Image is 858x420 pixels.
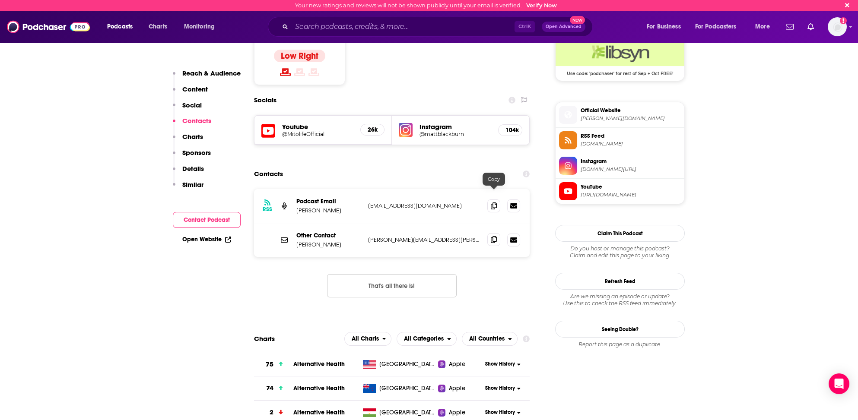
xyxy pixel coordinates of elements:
[829,373,849,394] div: Open Intercom Messenger
[270,407,273,417] h3: 2
[449,360,465,369] span: Apple
[438,360,482,369] a: Apple
[173,148,211,164] button: Sponsors
[101,20,144,34] button: open menu
[182,117,211,125] p: Contacts
[419,123,491,131] h5: Instagram
[254,166,283,182] h2: Contacts
[449,384,465,393] span: Apple
[293,385,345,392] a: Alternative Health
[293,409,345,416] a: Alternative Health
[276,17,601,37] div: Search podcasts, credits, & more...
[482,385,524,392] button: Show History
[182,133,203,141] p: Charts
[419,131,491,137] a: @mattblackburn
[482,360,524,368] button: Show History
[581,192,681,198] span: https://www.youtube.com/@MitolifeOfficial
[555,273,685,290] button: Refresh Feed
[828,17,847,36] button: Show profile menu
[462,332,518,346] h2: Countries
[397,332,457,346] h2: Categories
[556,40,684,66] img: Libsyn Deal: Use code: 'podchaser' for rest of Sep + Oct FREE!
[263,206,272,213] h3: RSS
[178,20,226,34] button: open menu
[559,106,681,124] a: Official Website[PERSON_NAME][DOMAIN_NAME]
[449,408,465,417] span: Apple
[485,409,515,416] span: Show History
[352,336,379,342] span: All Charts
[254,335,275,343] h2: Charts
[379,408,435,417] span: Tajikistan
[438,408,482,417] a: Apple
[7,19,90,35] img: Podchaser - Follow, Share and Rate Podcasts
[828,17,847,36] img: User Profile
[149,21,167,33] span: Charts
[404,336,444,342] span: All Categories
[296,207,361,214] p: [PERSON_NAME]
[282,131,353,137] a: @MitolifeOfficial
[515,21,535,32] span: Ctrl K
[555,321,685,338] a: Seeing Double?
[173,85,208,101] button: Content
[359,408,439,417] a: [GEOGRAPHIC_DATA]
[581,107,681,114] span: Official Website
[143,20,172,34] a: Charts
[379,360,435,369] span: United States
[397,332,457,346] button: open menu
[344,332,392,346] h2: Platforms
[359,384,439,393] a: [GEOGRAPHIC_DATA]
[368,202,480,209] p: [EMAIL_ADDRESS][DOMAIN_NAME]
[173,101,202,117] button: Social
[266,383,273,393] h3: 74
[695,21,737,33] span: For Podcasters
[107,21,133,33] span: Podcasts
[379,384,435,393] span: New Zealand
[182,236,231,243] a: Open Website
[782,19,797,34] a: Show notifications dropdown
[182,101,202,109] p: Social
[327,274,457,297] button: Nothing here.
[173,133,203,148] button: Charts
[559,182,681,200] a: YouTube[URL][DOMAIN_NAME]
[438,384,482,393] a: Apple
[266,360,273,369] h3: 75
[581,166,681,173] span: instagram.com/mattblackburn
[182,148,211,157] p: Sponsors
[749,20,781,34] button: open menu
[359,360,439,369] a: [GEOGRAPHIC_DATA]
[281,51,318,61] h4: Low Right
[559,131,681,149] a: RSS Feed[DOMAIN_NAME]
[505,126,515,134] h5: 104k
[755,21,770,33] span: More
[690,20,749,34] button: open menu
[462,332,518,346] button: open menu
[173,180,203,196] button: Similar
[254,376,293,400] a: 74
[295,2,557,9] div: Your new ratings and reviews will not be shown publicly until your email is verified.
[254,353,293,376] a: 75
[555,341,685,348] div: Report this page as a duplicate.
[368,126,377,133] h5: 26k
[296,198,361,205] p: Podcast Email
[296,241,361,248] p: [PERSON_NAME]
[173,69,241,85] button: Reach & Audience
[546,25,582,29] span: Open Advanced
[485,385,515,392] span: Show History
[254,92,276,108] h2: Socials
[399,123,413,137] img: iconImage
[581,158,681,165] span: Instagram
[182,164,204,173] p: Details
[581,183,681,191] span: YouTube
[173,164,204,180] button: Details
[641,20,692,34] button: open menu
[542,22,585,32] button: Open AdvancedNew
[804,19,817,34] a: Show notifications dropdown
[485,360,515,368] span: Show History
[840,17,847,24] svg: Email not verified
[482,409,524,416] button: Show History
